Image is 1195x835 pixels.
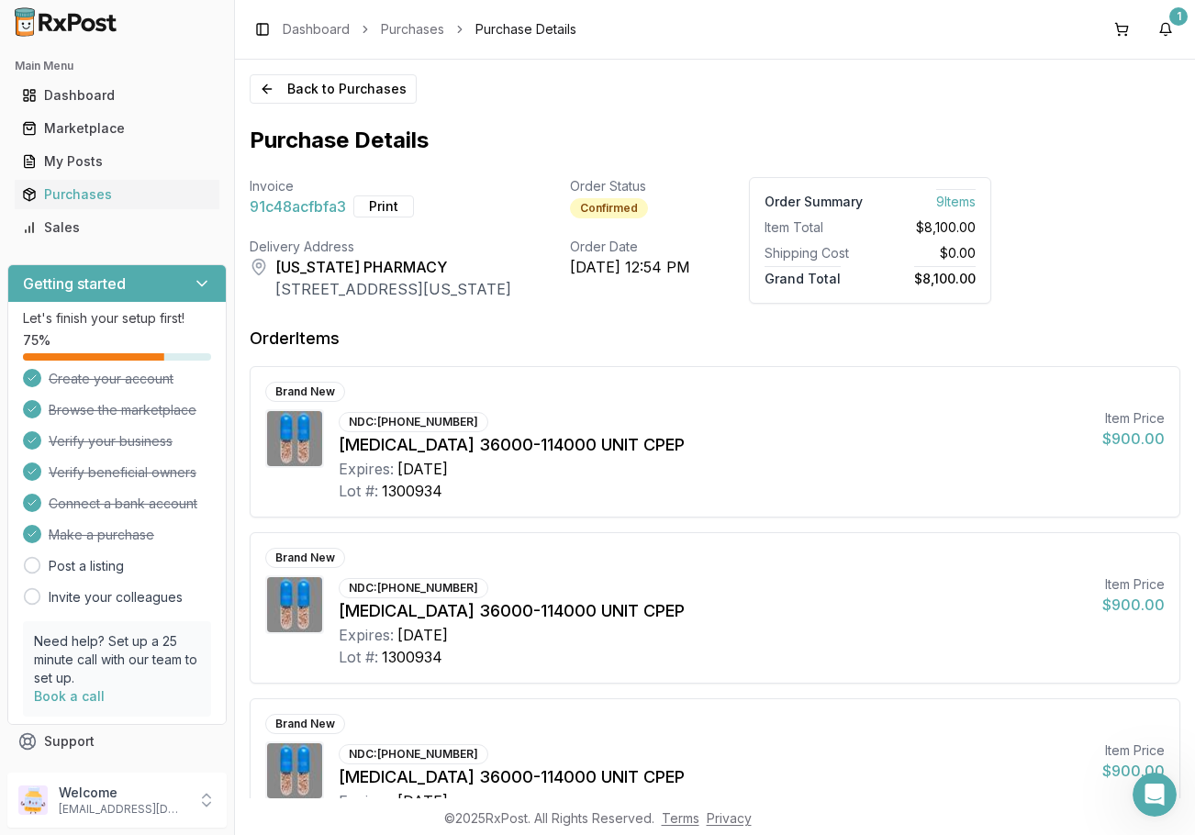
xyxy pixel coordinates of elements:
div: [MEDICAL_DATA] 36000-114000 UNIT CPEP [339,764,1088,790]
div: $0.00 [877,244,976,262]
h3: Getting started [23,273,126,295]
div: Dashboard [22,86,212,105]
span: Make a purchase [49,526,154,544]
div: Item Price [1102,741,1165,760]
div: [US_STATE] PHARMACY [275,256,511,278]
div: Expires: [339,624,394,646]
div: [MEDICAL_DATA] 36000-114000 UNIT CPEP [339,432,1088,458]
button: Marketplace [7,114,227,143]
a: My Posts [15,145,219,178]
div: Brand New [265,382,345,402]
img: Creon 36000-114000 UNIT CPEP [267,577,322,632]
a: Book a call [34,688,105,704]
div: NDC: [PHONE_NUMBER] [339,744,488,764]
div: Item Price [1102,409,1165,428]
div: My Posts [22,152,212,171]
h2: Main Menu [15,59,219,73]
p: Need help? Set up a 25 minute call with our team to set up. [34,632,200,687]
span: Connect a bank account [49,495,197,513]
div: Marketplace [22,119,212,138]
button: Print [353,195,414,217]
span: Grand Total [765,266,841,286]
a: Invite your colleagues [49,588,183,607]
div: Lot #: [339,480,378,502]
button: Support [7,725,227,758]
a: Dashboard [15,79,219,112]
span: 91c48acfbfa3 [250,195,346,217]
div: [STREET_ADDRESS][US_STATE] [275,278,511,300]
button: Back to Purchases [250,74,417,104]
a: Purchases [15,178,219,211]
div: $900.00 [1102,594,1165,616]
div: [DATE] [397,790,448,812]
button: 1 [1151,15,1180,44]
div: 1300934 [382,646,442,668]
div: Order Summary [765,193,863,211]
a: Dashboard [283,20,350,39]
span: Purchase Details [475,20,576,39]
span: Create your account [49,370,173,388]
img: User avatar [18,785,48,815]
div: Order Items [250,326,340,351]
button: Feedback [7,758,227,791]
p: [EMAIL_ADDRESS][DOMAIN_NAME] [59,802,186,817]
div: Item Total [765,218,863,237]
span: $8,100.00 [914,266,976,286]
nav: breadcrumb [283,20,576,39]
img: Creon 36000-114000 UNIT CPEP [267,743,322,798]
div: $900.00 [1102,760,1165,782]
div: Delivery Address [250,238,511,256]
button: Purchases [7,180,227,209]
h1: Purchase Details [250,126,1180,155]
a: Purchases [381,20,444,39]
div: NDC: [PHONE_NUMBER] [339,412,488,432]
a: Post a listing [49,557,124,575]
div: Order Status [570,177,690,195]
div: NDC: [PHONE_NUMBER] [339,578,488,598]
button: My Posts [7,147,227,176]
span: Verify beneficial owners [49,463,196,482]
a: Marketplace [15,112,219,145]
p: Welcome [59,784,186,802]
span: Verify your business [49,432,173,451]
div: $8,100.00 [877,218,976,237]
img: RxPost Logo [7,7,125,37]
div: [DATE] 12:54 PM [570,256,690,278]
div: Confirmed [570,198,648,218]
img: Creon 36000-114000 UNIT CPEP [267,411,322,466]
div: 1300934 [382,480,442,502]
div: Sales [22,218,212,237]
iframe: Intercom live chat [1133,773,1177,817]
div: Brand New [265,548,345,568]
div: Item Price [1102,575,1165,594]
div: 1 [1169,7,1188,26]
span: Browse the marketplace [49,401,196,419]
div: Purchases [22,185,212,204]
div: Brand New [265,714,345,734]
div: Order Date [570,238,690,256]
div: Expires: [339,790,394,812]
p: Let's finish your setup first! [23,309,211,328]
button: Sales [7,213,227,242]
div: Invoice [250,177,511,195]
span: 9 Item s [936,189,976,209]
a: Sales [15,211,219,244]
div: [DATE] [397,624,448,646]
button: Dashboard [7,81,227,110]
div: [DATE] [397,458,448,480]
div: Lot #: [339,646,378,668]
div: Shipping Cost [765,244,863,262]
div: Expires: [339,458,394,480]
a: Terms [662,810,699,826]
a: Privacy [707,810,752,826]
span: 75 % [23,331,50,350]
div: [MEDICAL_DATA] 36000-114000 UNIT CPEP [339,598,1088,624]
div: $900.00 [1102,428,1165,450]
